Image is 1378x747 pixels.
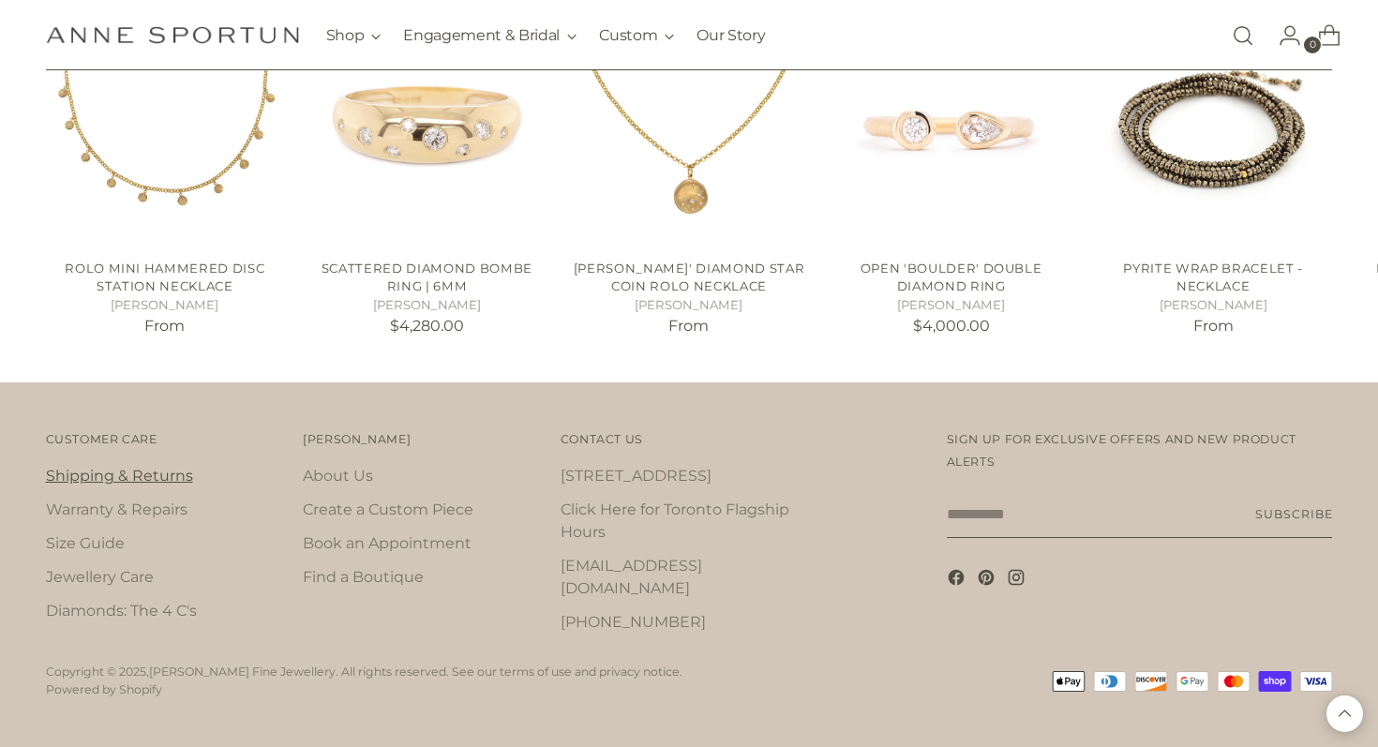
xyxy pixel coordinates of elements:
[1303,17,1341,54] a: Open cart modal
[46,664,682,681] p: Copyright © 2025, . All rights reserved. See our terms of use and privacy notice.
[1255,491,1332,538] button: Subscribe
[46,296,285,315] h5: [PERSON_NAME]
[149,665,336,679] a: [PERSON_NAME] Fine Jewellery
[561,432,643,446] span: Contact Us
[599,15,674,56] button: Custom
[831,296,1071,315] h5: [PERSON_NAME]
[861,261,1042,294] a: Open 'Boulder' Double Diamond Ring
[46,682,162,696] a: Powered by Shopify
[1094,315,1333,337] p: From
[303,467,373,485] a: About Us
[570,6,809,245] a: Luna' Diamond Star Coin Rolo Necklace
[46,602,197,620] a: Diamonds: The 4 C's
[307,296,547,315] h5: [PERSON_NAME]
[1264,17,1301,54] a: Go to the account page
[390,317,464,335] span: $4,280.00
[326,15,382,56] button: Shop
[46,315,285,337] p: From
[46,432,157,446] span: Customer Care
[46,534,125,552] a: Size Guide
[1224,17,1262,54] a: Open search modal
[947,432,1296,469] span: Sign up for exclusive offers and new product alerts
[303,432,411,446] span: [PERSON_NAME]
[1304,37,1321,53] span: 0
[1326,695,1363,732] button: Back to top
[831,6,1071,245] a: Open 'Boulder' Double Diamond Ring
[65,261,264,294] a: Rolo Mini Hammered Disc Station Necklace
[307,6,547,245] a: Scattered Diamond Bombe Ring | 6mm
[303,568,424,586] a: Find a Boutique
[46,568,154,586] a: Jewellery Care
[322,261,532,294] a: Scattered Diamond Bombe Ring | 6mm
[303,500,473,518] a: Create a Custom Piece
[570,296,809,315] h5: [PERSON_NAME]
[561,557,702,597] a: [EMAIL_ADDRESS][DOMAIN_NAME]
[46,6,285,245] a: Rolo Mini Hammered Disc Station Necklace
[561,613,706,631] a: [PHONE_NUMBER]
[1094,6,1333,245] a: Pyrite Wrap Bracelet - Necklace
[46,500,187,518] a: Warranty & Repairs
[1094,296,1333,315] h5: [PERSON_NAME]
[1123,261,1302,294] a: Pyrite Wrap Bracelet - Necklace
[46,467,193,485] a: Shipping & Returns
[46,26,299,44] a: Anne Sportun Fine Jewellery
[574,261,805,294] a: [PERSON_NAME]' Diamond Star Coin Rolo Necklace
[561,467,711,485] a: [STREET_ADDRESS]
[561,500,789,541] a: Click Here for Toronto Flagship Hours
[403,15,577,56] button: Engagement & Bridal
[303,534,472,552] a: Book an Appointment
[696,15,765,56] a: Our Story
[913,317,990,335] span: $4,000.00
[570,315,809,337] p: From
